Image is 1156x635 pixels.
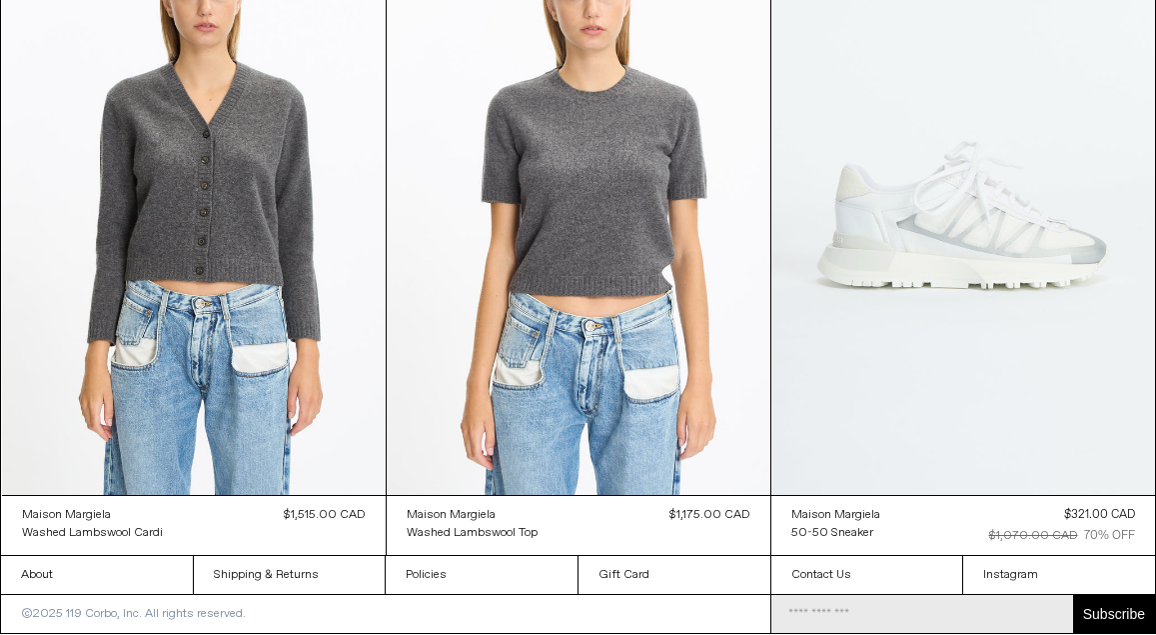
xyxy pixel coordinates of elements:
[791,507,880,524] div: Maison Margiela
[407,507,496,524] div: Maison Margiela
[989,527,1078,545] div: $1,070.00 CAD
[771,595,1073,633] input: Email Address
[22,525,163,542] div: Washed Lambswool Cardi
[791,525,873,542] div: 50-50 Sneaker
[669,506,750,524] div: $1,175.00 CAD
[1064,506,1135,524] div: $321.00 CAD
[963,556,1155,594] a: Instagram
[407,524,538,542] a: Washed Lambswool Top
[1,556,193,594] a: About
[22,507,111,524] div: Maison Margiela
[1,595,266,633] p: ©2025 119 Corbo, Inc. All rights reserved.
[771,556,963,594] a: Contact Us
[407,525,538,542] div: Washed Lambswool Top
[791,524,880,542] a: 50-50 Sneaker
[407,506,538,524] a: Maison Margiela
[1073,595,1155,633] button: Subscribe
[386,556,578,594] a: Policies
[22,524,163,542] a: Washed Lambswool Cardi
[284,506,366,524] div: $1,515.00 CAD
[1084,527,1135,545] div: 70% OFF
[578,556,770,594] a: Gift Card
[791,506,880,524] a: Maison Margiela
[22,506,163,524] a: Maison Margiela
[194,556,386,594] a: Shipping & Returns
